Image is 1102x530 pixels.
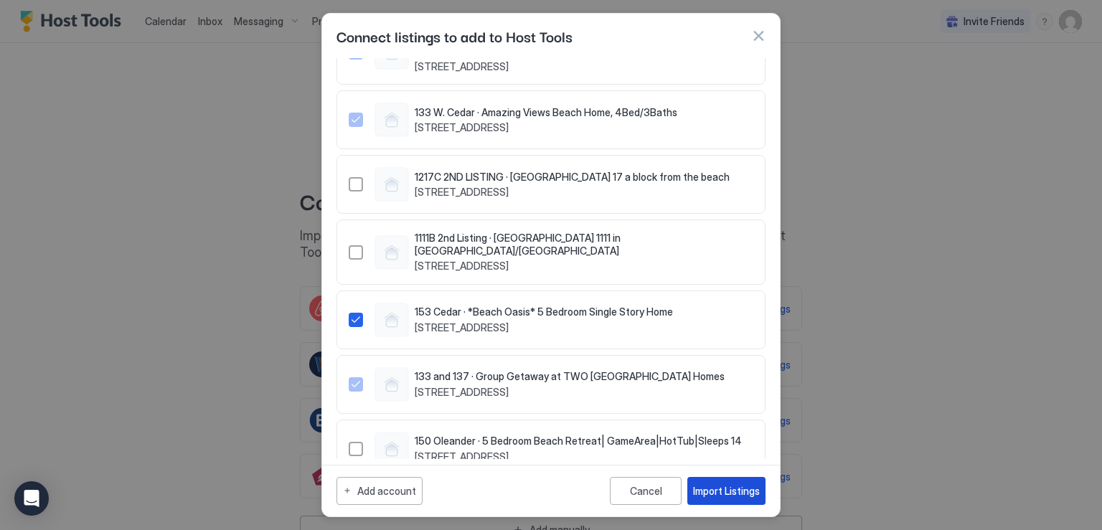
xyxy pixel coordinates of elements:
span: 153 Cedar · *Beach Oasis* 5 Bedroom Single Story Home [415,306,673,318]
span: 150 Oleander · 5 Bedroom Beach Retreat| GameArea|HotTub|Sleeps 14 [415,435,742,448]
div: Import Listings [693,483,760,498]
div: Open Intercom Messenger [14,481,49,516]
div: 669585710338413724 [349,232,753,273]
span: [STREET_ADDRESS] [415,450,742,463]
div: Cancel [630,485,662,497]
div: 544929902692535818 [349,103,753,137]
span: [STREET_ADDRESS] [415,121,677,134]
button: Add account [336,477,423,505]
span: Connect listings to add to Host Tools [336,25,573,47]
span: [STREET_ADDRESS] [415,386,725,399]
span: 133 W. Cedar · Amazing Views Beach Home, 4Bed/3Baths [415,106,677,119]
span: [STREET_ADDRESS] [415,186,730,199]
span: 133 and 137 · Group Getaway at TWO [GEOGRAPHIC_DATA] Homes [415,370,725,383]
span: 1111B 2nd Listing · [GEOGRAPHIC_DATA] 1111 in [GEOGRAPHIC_DATA]/[GEOGRAPHIC_DATA] [415,232,753,257]
div: 885368286301962644 [349,303,753,337]
span: [STREET_ADDRESS] [415,60,753,73]
span: [STREET_ADDRESS] [415,321,673,334]
span: 1217C 2ND LISTING · [GEOGRAPHIC_DATA] 17 a block from the beach [415,171,730,184]
div: Add account [357,483,416,498]
button: Import Listings [687,477,766,505]
div: 1287697436693648123 [349,367,753,402]
div: 669585626780906449 [349,167,753,202]
span: [STREET_ADDRESS] [415,260,753,273]
button: Cancel [610,477,682,505]
div: 1472028789359609904 [349,432,753,466]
